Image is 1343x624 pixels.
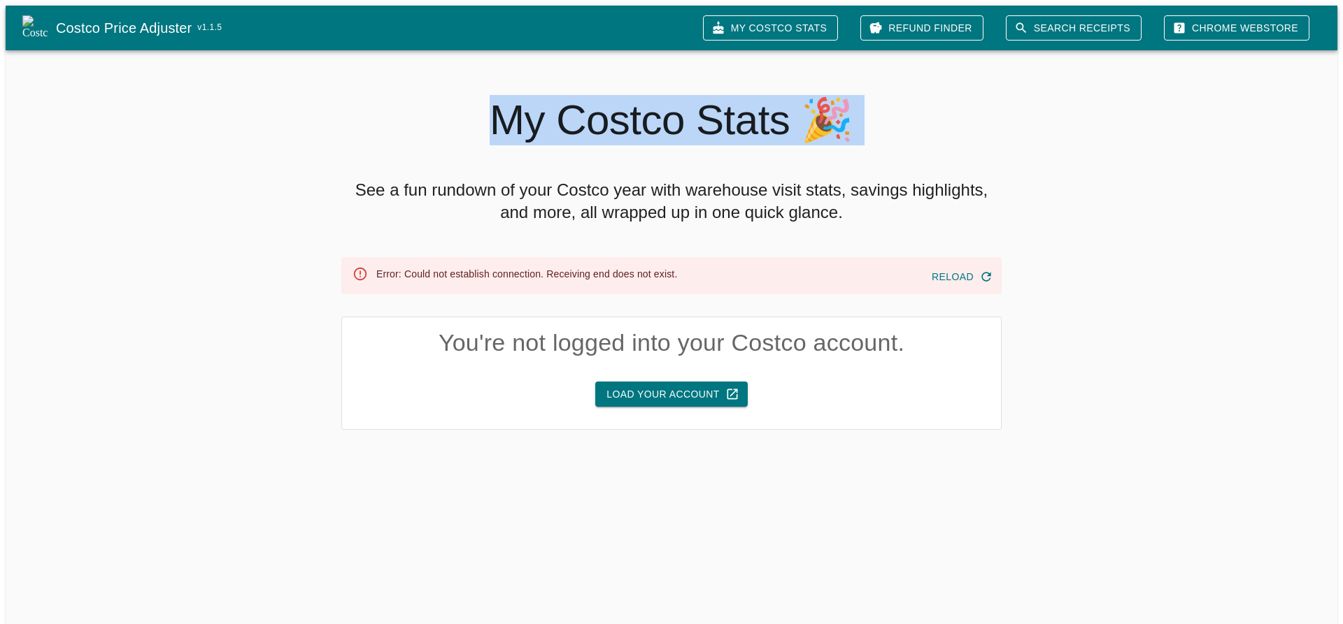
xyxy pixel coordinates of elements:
div: Error: Could not establish connection. Receiving end does not exist. [376,261,677,290]
a: Costco Price Adjuster v1.1.5 [56,17,692,39]
a: Refund Finder [860,15,983,41]
h5: See a fun rundown of your Costco year with warehouse visit stats, savings highlights, and more, a... [341,179,1002,224]
a: Search Receipts [1006,15,1142,41]
button: Load Your Account [595,382,747,407]
img: Costco Price Adjuster [22,15,48,41]
h4: You're not logged into your Costco account. [342,328,1001,358]
h2: My Costco Stats 🎉 [341,95,1002,145]
a: Chrome Webstore [1164,15,1309,41]
a: My Costco Stats [703,15,838,41]
button: Reload [926,264,996,290]
span: v 1.1.5 [197,21,222,35]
